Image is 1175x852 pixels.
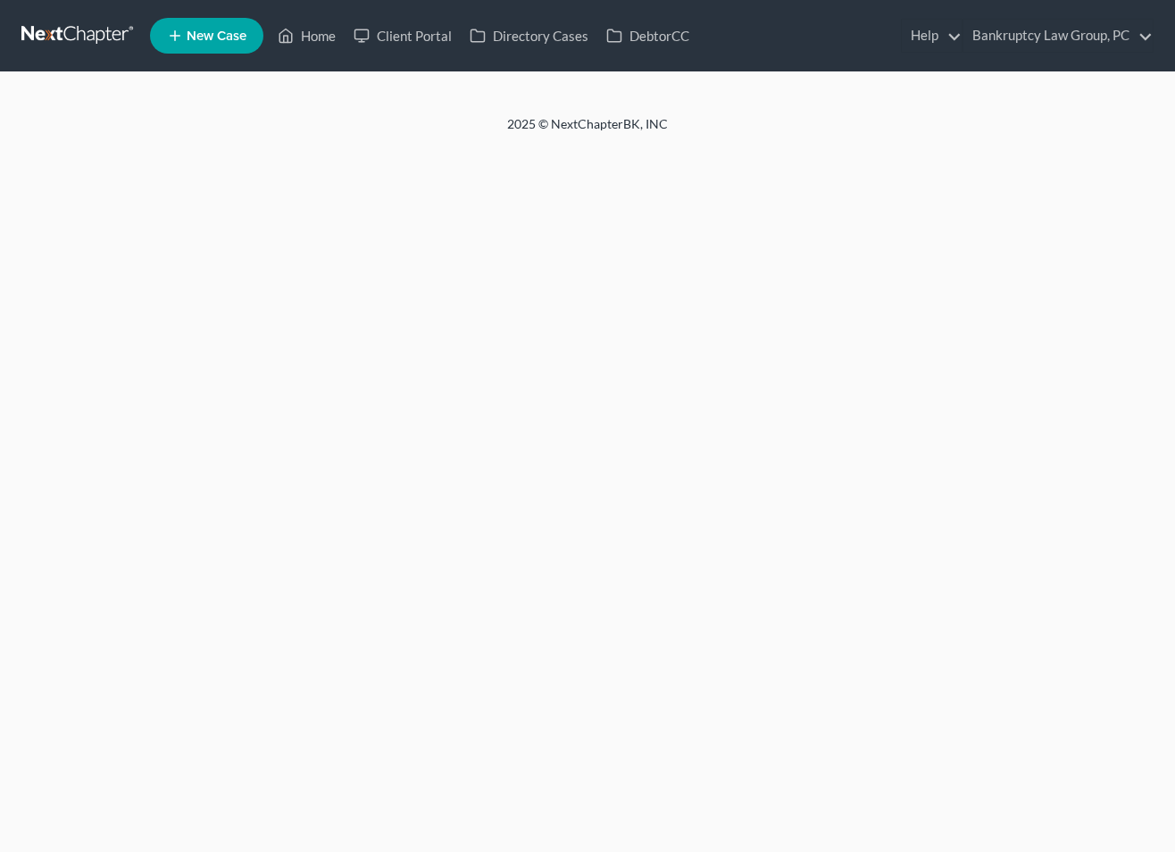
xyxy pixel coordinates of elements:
[963,20,1153,52] a: Bankruptcy Law Group, PC
[150,18,263,54] new-legal-case-button: New Case
[345,20,461,52] a: Client Portal
[269,20,345,52] a: Home
[902,20,962,52] a: Help
[79,115,1096,147] div: 2025 © NextChapterBK, INC
[461,20,597,52] a: Directory Cases
[597,20,698,52] a: DebtorCC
